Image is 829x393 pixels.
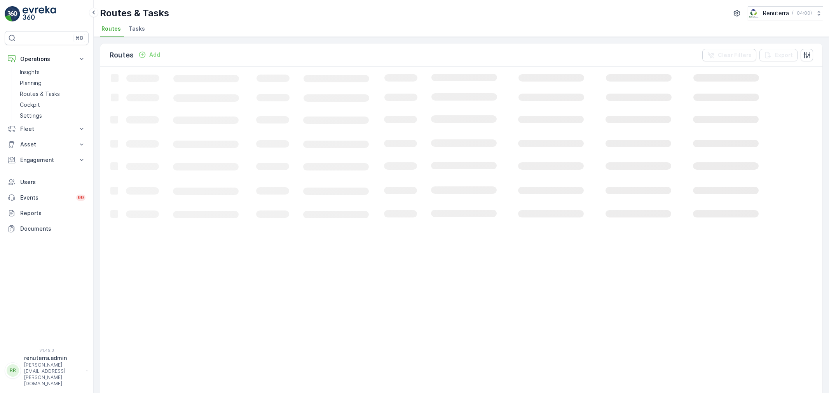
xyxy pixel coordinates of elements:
[20,141,73,148] p: Asset
[5,190,89,205] a: Events99
[20,178,86,186] p: Users
[129,25,145,33] span: Tasks
[17,78,89,89] a: Planning
[20,112,42,120] p: Settings
[5,6,20,22] img: logo
[20,156,73,164] p: Engagement
[5,121,89,137] button: Fleet
[75,35,83,41] p: ⌘B
[20,194,72,202] p: Events
[5,348,89,353] span: v 1.49.3
[792,10,812,16] p: ( +04:00 )
[78,195,84,201] p: 99
[20,225,86,233] p: Documents
[702,49,756,61] button: Clear Filters
[5,205,89,221] a: Reports
[748,6,823,20] button: Renuterra(+04:00)
[20,209,86,217] p: Reports
[17,110,89,121] a: Settings
[5,51,89,67] button: Operations
[5,221,89,236] a: Documents
[20,79,42,87] p: Planning
[100,7,169,19] p: Routes & Tasks
[149,51,160,59] p: Add
[110,50,134,61] p: Routes
[763,9,789,17] p: Renuterra
[24,362,82,387] p: [PERSON_NAME][EMAIL_ADDRESS][PERSON_NAME][DOMAIN_NAME]
[759,49,798,61] button: Export
[23,6,56,22] img: logo_light-DOdMpM7g.png
[5,354,89,387] button: RRrenuterra.admin[PERSON_NAME][EMAIL_ADDRESS][PERSON_NAME][DOMAIN_NAME]
[135,50,163,59] button: Add
[20,125,73,133] p: Fleet
[24,354,82,362] p: renuterra.admin
[101,25,121,33] span: Routes
[5,152,89,168] button: Engagement
[20,55,73,63] p: Operations
[7,364,19,377] div: RR
[17,67,89,78] a: Insights
[718,51,752,59] p: Clear Filters
[5,174,89,190] a: Users
[17,89,89,99] a: Routes & Tasks
[17,99,89,110] a: Cockpit
[5,137,89,152] button: Asset
[748,9,760,17] img: Screenshot_2024-07-26_at_13.33.01.png
[20,68,40,76] p: Insights
[20,90,60,98] p: Routes & Tasks
[775,51,793,59] p: Export
[20,101,40,109] p: Cockpit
